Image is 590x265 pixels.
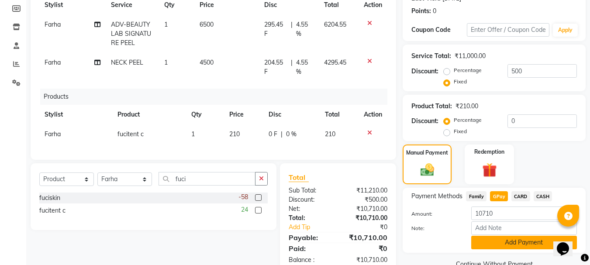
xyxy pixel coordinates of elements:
div: Discount: [411,117,438,126]
span: 4.55 % [296,58,314,76]
div: ₹11,210.00 [338,186,394,195]
div: Sub Total: [282,186,338,195]
div: ₹500.00 [338,195,394,204]
span: 0 F [269,130,277,139]
label: Fixed [454,78,467,86]
label: Percentage [454,66,482,74]
span: fucitent c [117,130,144,138]
span: Farha [45,59,61,66]
div: Paid: [282,243,338,254]
div: fucitent c [39,206,66,215]
div: Discount: [282,195,338,204]
span: Family [466,191,486,201]
span: Farha [45,130,61,138]
div: Products [40,89,394,105]
div: ₹11,000.00 [455,52,486,61]
label: Redemption [474,148,504,156]
th: Product [112,105,186,124]
span: 210 [229,130,240,138]
div: ₹210.00 [455,102,478,111]
label: Amount: [405,210,464,218]
div: ₹0 [338,243,394,254]
input: Amount [471,206,577,220]
div: ₹10,710.00 [338,232,394,243]
th: Stylist [39,105,112,124]
label: Manual Payment [406,149,448,157]
span: | [291,20,293,38]
a: Add Tip [282,223,347,232]
span: CASH [534,191,552,201]
div: Net: [282,204,338,213]
div: Payable: [282,232,338,243]
input: Search or Scan [159,172,255,186]
div: fuciskin [39,193,60,203]
span: 4295.45 [324,59,346,66]
span: Payment Methods [411,192,462,201]
span: 6204.55 [324,21,346,28]
div: 0 [433,7,436,16]
span: NECK PEEL [111,59,143,66]
th: Action [359,105,387,124]
span: Farha [45,21,61,28]
button: Apply [553,24,578,37]
th: Price [224,105,263,124]
span: ADV-BEAUTY LAB SIGNATURE PEEL [111,21,151,47]
label: Note: [405,224,464,232]
div: Coupon Code [411,25,466,34]
span: 0 % [286,130,297,139]
label: Percentage [454,116,482,124]
th: Qty [186,105,224,124]
span: -58 [238,193,248,202]
span: 24 [241,205,248,214]
span: Total [289,173,309,182]
div: Product Total: [411,102,452,111]
button: Add Payment [471,236,577,249]
th: Total [320,105,359,124]
span: 204.55 F [264,58,287,76]
div: ₹10,710.00 [338,255,394,265]
span: CARD [511,191,530,201]
div: ₹0 [348,223,394,232]
div: Points: [411,7,431,16]
div: ₹10,710.00 [338,213,394,223]
div: ₹10,710.00 [338,204,394,213]
input: Enter Offer / Coupon Code [467,23,549,37]
img: _gift.svg [478,161,501,179]
div: Service Total: [411,52,451,61]
span: GPay [490,191,508,201]
div: Balance : [282,255,338,265]
span: 1 [164,59,168,66]
iframe: chat widget [553,230,581,256]
label: Fixed [454,127,467,135]
span: 4500 [200,59,214,66]
span: 295.45 F [264,20,287,38]
th: Disc [263,105,320,124]
input: Add Note [471,221,577,235]
span: 210 [325,130,335,138]
span: 6500 [200,21,214,28]
span: | [281,130,283,139]
div: Total: [282,213,338,223]
img: _cash.svg [416,162,438,178]
span: | [291,58,293,76]
span: 1 [191,130,195,138]
span: 1 [164,21,168,28]
span: 4.55 % [296,20,314,38]
div: Discount: [411,67,438,76]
